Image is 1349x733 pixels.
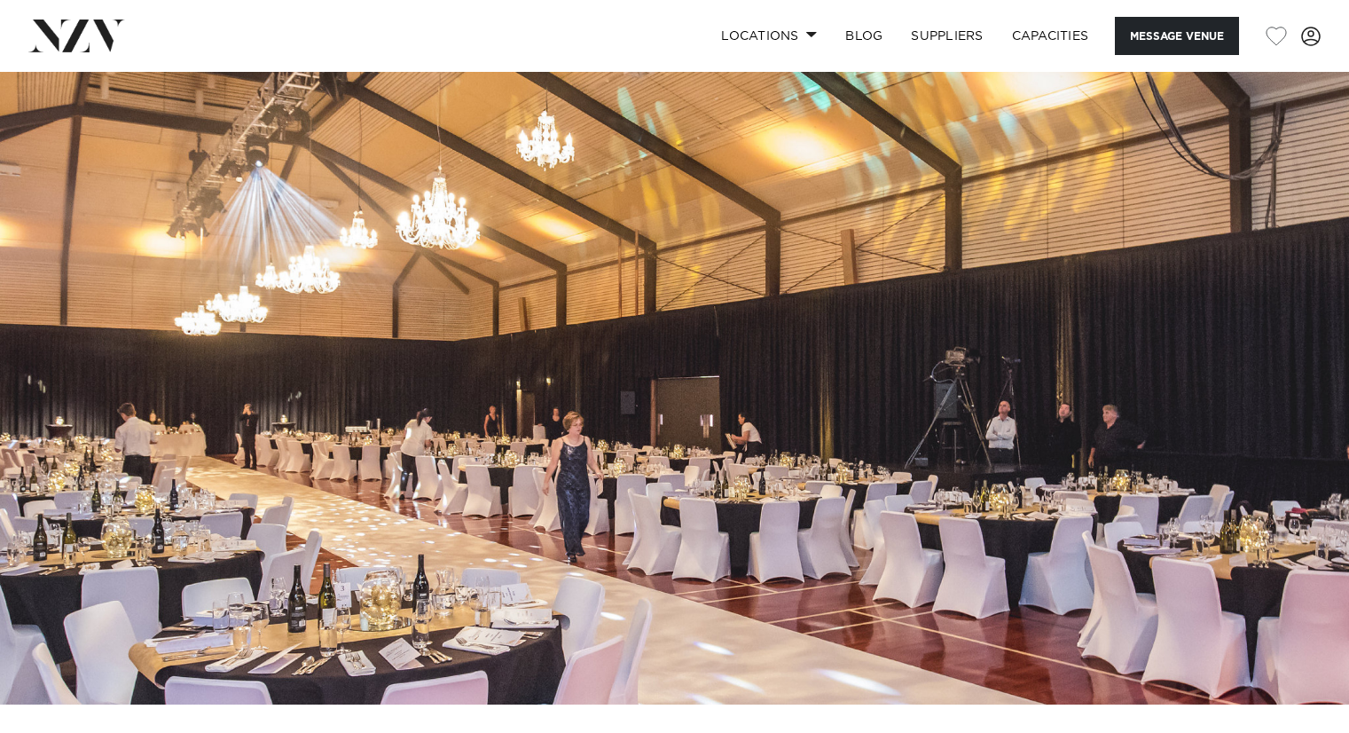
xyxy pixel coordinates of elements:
[707,17,831,55] a: Locations
[897,17,997,55] a: SUPPLIERS
[998,17,1103,55] a: Capacities
[28,20,125,51] img: nzv-logo.png
[831,17,897,55] a: BLOG
[1115,17,1239,55] button: Message Venue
